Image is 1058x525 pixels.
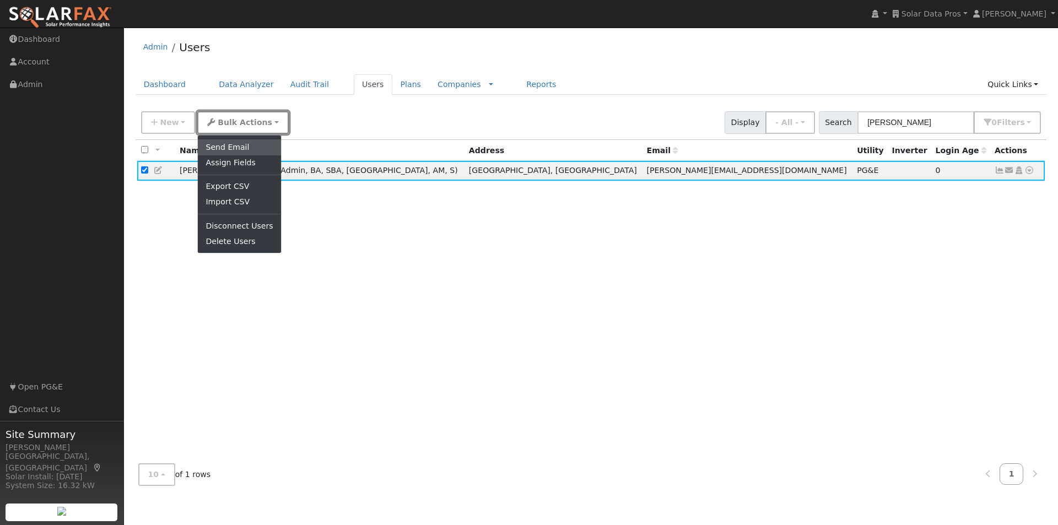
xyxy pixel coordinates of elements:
[982,9,1046,18] span: [PERSON_NAME]
[244,166,458,175] span: ( )
[438,80,481,89] a: Companies
[445,166,455,175] span: Salesperson
[1000,463,1024,485] a: 1
[469,145,639,156] div: Address
[995,166,1005,175] a: Show Graph
[997,118,1025,127] span: Filter
[6,451,118,474] div: [GEOGRAPHIC_DATA], [GEOGRAPHIC_DATA]
[138,463,211,486] span: of 1 rows
[57,507,66,516] img: retrieve
[198,194,280,210] a: Import CSV
[8,6,112,29] img: SolarFax
[902,9,961,18] span: Solar Data Pros
[1024,165,1034,176] a: Other actions
[428,166,445,175] span: Account Manager
[138,463,175,486] button: 10
[6,442,118,453] div: [PERSON_NAME]
[725,111,766,134] span: Display
[282,74,337,95] a: Audit Trail
[857,145,884,156] div: Utility
[857,111,974,134] input: Search
[210,74,282,95] a: Data Analyzer
[276,166,305,175] span: Admin
[218,118,272,127] span: Bulk Actions
[198,139,280,155] a: Send Email
[765,111,815,134] button: - All -
[6,471,118,483] div: Solar Install: [DATE]
[819,111,858,134] span: Search
[179,41,210,54] a: Users
[857,166,878,175] span: PG&E
[136,74,195,95] a: Dashboard
[321,166,341,175] span: Super Billing Admin
[141,111,196,134] button: New
[995,145,1041,156] div: Actions
[1014,166,1024,175] a: Login As
[148,470,159,479] span: 10
[354,74,392,95] a: Users
[305,166,321,175] span: Billing Admin
[6,480,118,491] div: System Size: 16.32 kW
[1020,118,1024,127] span: s
[1005,165,1014,176] a: leroy@solardatapros.com
[6,427,118,442] span: Site Summary
[936,166,941,175] span: 08/20/2025 10:12:08 AM
[974,111,1041,134] button: 0Filters
[93,463,102,472] a: Map
[180,146,212,155] span: Name
[143,42,168,51] a: Admin
[342,166,428,175] span: Super Admin
[198,179,280,194] a: Export CSV
[647,146,678,155] span: Email
[198,234,280,249] a: Delete Users
[647,166,847,175] span: [PERSON_NAME][EMAIL_ADDRESS][DOMAIN_NAME]
[936,146,986,155] span: Days since last login
[465,161,643,181] td: [GEOGRAPHIC_DATA], [GEOGRAPHIC_DATA]
[392,74,429,95] a: Plans
[979,74,1046,95] a: Quick Links
[160,118,179,127] span: New
[198,155,280,171] a: Assign Fields
[176,161,465,181] td: [PERSON_NAME]
[198,218,280,234] a: Disconnect Users
[154,166,164,175] a: Edit User
[197,111,288,134] button: Bulk Actions
[518,74,564,95] a: Reports
[892,145,927,156] div: Inverter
